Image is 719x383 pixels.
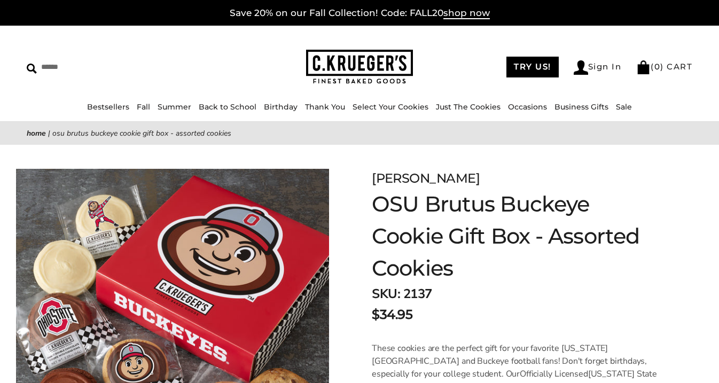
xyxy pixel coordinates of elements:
[636,61,692,72] a: (0) CART
[436,102,501,112] a: Just The Cookies
[264,102,298,112] a: Birthday
[230,7,490,19] a: Save 20% on our Fall Collection! Code: FALL20shop now
[353,102,428,112] a: Select Your Cookies
[508,102,547,112] a: Occasions
[616,102,632,112] a: Sale
[636,60,651,74] img: Bag
[574,60,588,75] img: Account
[158,102,191,112] a: Summer
[52,128,231,138] span: OSU Brutus Buckeye Cookie Gift Box - Assorted Cookies
[506,57,559,77] a: TRY US!
[137,102,150,112] a: Fall
[305,102,345,112] a: Thank You
[554,102,608,112] a: Business Gifts
[27,59,181,75] input: Search
[48,128,50,138] span: |
[654,61,661,72] span: 0
[403,285,432,302] span: 2137
[372,169,666,188] div: [PERSON_NAME]
[27,127,692,139] nav: breadcrumbs
[27,64,37,74] img: Search
[87,102,129,112] a: Bestsellers
[574,60,622,75] a: Sign In
[306,50,413,84] img: C.KRUEGER'S
[520,368,588,380] span: Officially Licensed
[443,7,490,19] span: shop now
[372,188,666,284] h1: OSU Brutus Buckeye Cookie Gift Box - Assorted Cookies
[372,305,412,324] span: $34.95
[27,128,46,138] a: Home
[372,285,400,302] strong: SKU:
[199,102,256,112] a: Back to School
